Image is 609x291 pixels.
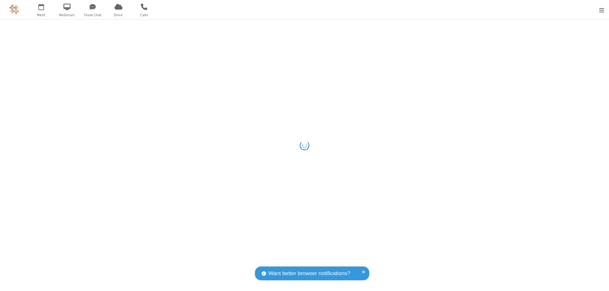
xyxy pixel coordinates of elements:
[55,12,79,18] span: Webinars
[29,12,53,18] span: Meet
[268,269,350,278] span: Want better browser notifications?
[81,12,105,18] span: Team Chat
[107,12,130,18] span: Drive
[132,12,156,18] span: Calls
[10,5,19,14] img: QA Selenium DO NOT DELETE OR CHANGE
